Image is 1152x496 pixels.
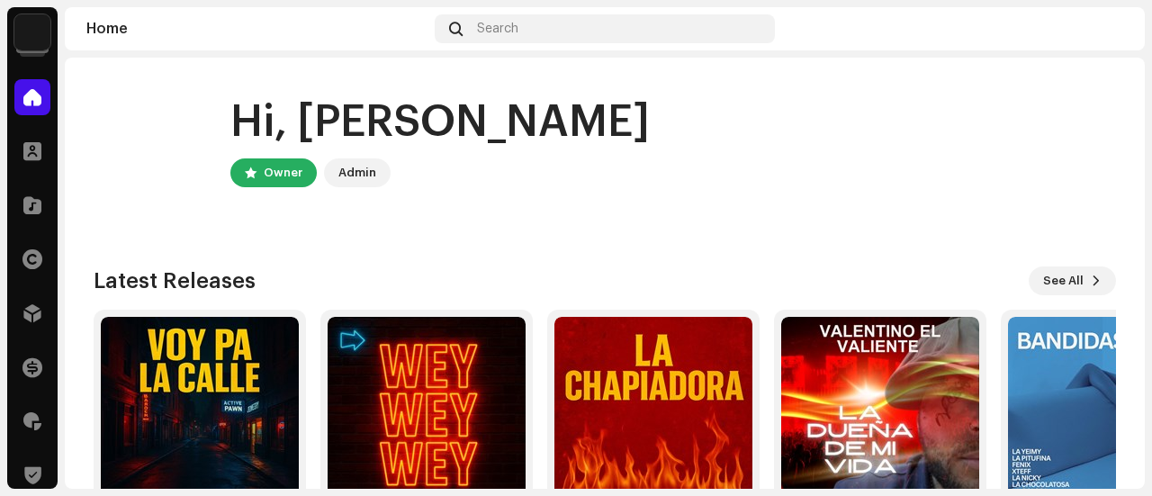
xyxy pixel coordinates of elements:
img: 19060f3d-f868-4969-bb97-bb96d4ec6b68 [14,14,50,50]
div: Owner [264,162,302,184]
span: See All [1043,263,1084,299]
button: See All [1029,266,1116,295]
img: 9a078eff-000c-462f-b41a-cce8a97f701e [94,86,202,194]
img: 9a078eff-000c-462f-b41a-cce8a97f701e [1094,14,1123,43]
span: Search [477,22,518,36]
h3: Latest Releases [94,266,256,295]
div: Hi, [PERSON_NAME] [230,94,650,151]
div: Admin [338,162,376,184]
div: Home [86,22,427,36]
